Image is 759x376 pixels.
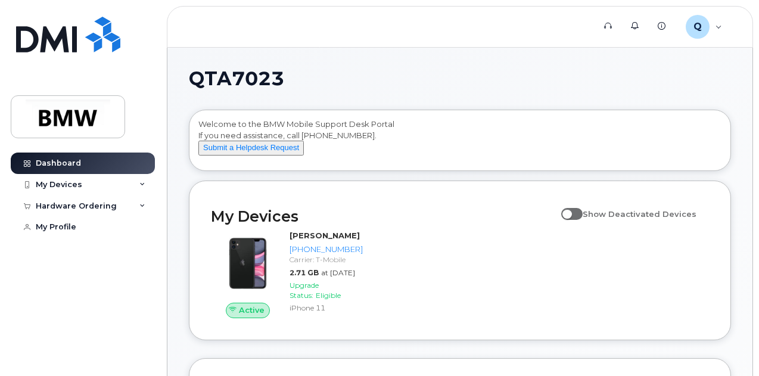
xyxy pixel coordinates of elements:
[290,244,363,255] div: [PHONE_NUMBER]
[198,142,304,152] a: Submit a Helpdesk Request
[198,119,721,166] div: Welcome to the BMW Mobile Support Desk Portal If you need assistance, call [PHONE_NUMBER].
[290,231,360,240] strong: [PERSON_NAME]
[211,230,368,318] a: Active[PERSON_NAME][PHONE_NUMBER]Carrier: T-Mobile2.71 GBat [DATE]Upgrade Status:EligibleiPhone 11
[290,303,363,313] div: iPhone 11
[211,207,555,225] h2: My Devices
[290,281,319,300] span: Upgrade Status:
[316,291,341,300] span: Eligible
[707,324,750,367] iframe: Messenger Launcher
[583,209,696,219] span: Show Deactivated Devices
[189,70,284,88] span: QTA7023
[321,268,355,277] span: at [DATE]
[239,304,265,316] span: Active
[290,268,319,277] span: 2.71 GB
[220,236,275,291] img: iPhone_11.jpg
[198,141,304,156] button: Submit a Helpdesk Request
[561,203,571,212] input: Show Deactivated Devices
[290,254,363,265] div: Carrier: T-Mobile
